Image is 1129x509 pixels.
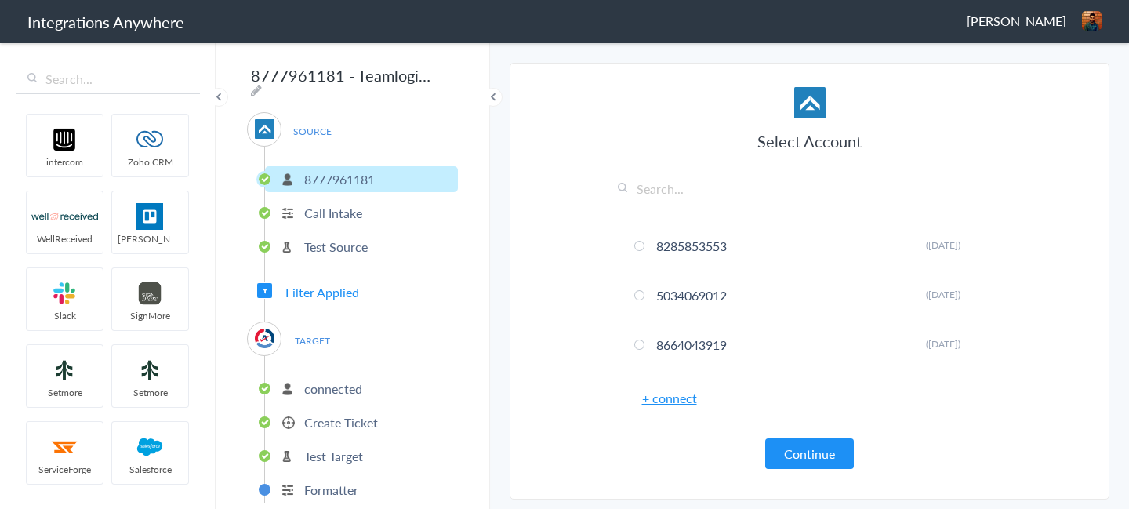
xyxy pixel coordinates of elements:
span: Slack [27,309,103,322]
img: slack-logo.svg [31,280,98,307]
p: Call Intake [304,204,362,222]
span: ([DATE]) [926,337,960,351]
p: Test Target [304,447,363,465]
span: Filter Applied [285,283,359,301]
span: ([DATE]) [926,238,960,252]
img: serviceforge-icon.png [31,434,98,460]
span: ServiceForge [27,463,103,476]
span: Salesforce [112,463,188,476]
img: setmoreNew.jpg [117,357,183,384]
img: trello.png [117,203,183,230]
h1: Integrations Anywhere [27,11,184,33]
input: Search... [614,180,1006,205]
span: TARGET [282,330,342,351]
img: salesforce-logo.svg [117,434,183,460]
p: connected [304,380,362,398]
p: Formatter [304,481,358,499]
p: Create Ticket [304,413,378,431]
p: 8777961181 [304,170,375,188]
a: + connect [642,389,697,407]
span: SOURCE [282,121,342,142]
img: setmoreNew.jpg [31,357,98,384]
span: ([DATE]) [926,288,960,301]
img: autotask.png [255,329,274,348]
input: Search... [16,64,200,94]
button: Continue [765,438,854,469]
span: intercom [27,155,103,169]
img: af-app-logo.svg [794,87,826,118]
span: [PERSON_NAME] [112,232,188,245]
img: wr-logo.svg [31,203,98,230]
p: Test Source [304,238,368,256]
span: Zoho CRM [112,155,188,169]
span: Setmore [112,386,188,399]
span: WellReceived [27,232,103,245]
img: intercom-logo.svg [31,126,98,153]
span: Setmore [27,386,103,399]
h3: Select Account [614,130,1006,152]
img: zoho-logo.svg [117,126,183,153]
span: SignMore [112,309,188,322]
img: 4ab4fc59-6f3b-47eb-8ae2-19f692d391c8-1-201-a.jpeg [1082,11,1102,31]
img: af-app-logo.svg [255,119,274,139]
span: [PERSON_NAME] [967,12,1066,30]
img: signmore-logo.png [117,280,183,307]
